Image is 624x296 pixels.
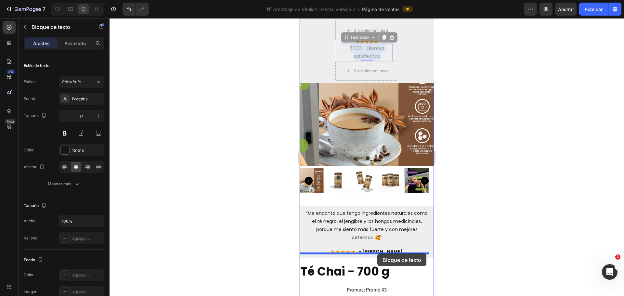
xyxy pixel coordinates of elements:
[43,6,45,12] font: 7
[62,79,81,84] font: Párrafo 1*
[24,289,37,294] font: Imagen
[24,218,35,223] font: Ancho
[24,113,39,118] font: Tamaño
[24,79,35,84] font: Estilos
[602,264,617,280] iframe: Chat en vivo de Intercom
[24,96,36,101] font: Fuente
[585,6,603,12] font: Publicar
[72,96,88,102] font: Poppins
[72,273,90,277] font: Agregar...
[7,70,14,74] font: 450
[558,6,574,12] font: Ahorrar
[32,24,70,30] font: Bloque de texto
[358,6,359,12] font: /
[24,178,104,190] button: Mostrar más
[555,3,577,16] button: Ahorrar
[123,3,149,16] div: Deshacer/Rehacer
[72,290,90,294] font: Agregar...
[6,119,14,124] font: Beta
[24,164,37,169] font: Alinear
[362,6,400,12] font: Página de ventas
[3,3,48,16] button: 7
[617,255,619,259] font: 1
[72,148,84,153] font: 151515
[33,41,50,46] font: Ajustes
[59,215,104,227] input: Auto
[24,272,34,277] font: Color
[72,236,90,241] font: Agregar...
[24,203,39,208] font: Tamaño
[24,148,34,152] font: Color
[59,76,104,88] button: Párrafo 1*
[273,6,355,12] font: Aterrizaje de Vitaliah Te Chai versión 2
[24,257,35,262] font: Fondo
[579,3,608,16] button: Publicar
[24,236,37,240] font: Relleno
[48,181,71,186] font: Mostrar más
[24,63,49,68] font: Estilo de texto
[64,41,86,46] font: Avanzado
[300,18,434,296] iframe: Área de diseño
[32,23,87,31] p: Bloque de texto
